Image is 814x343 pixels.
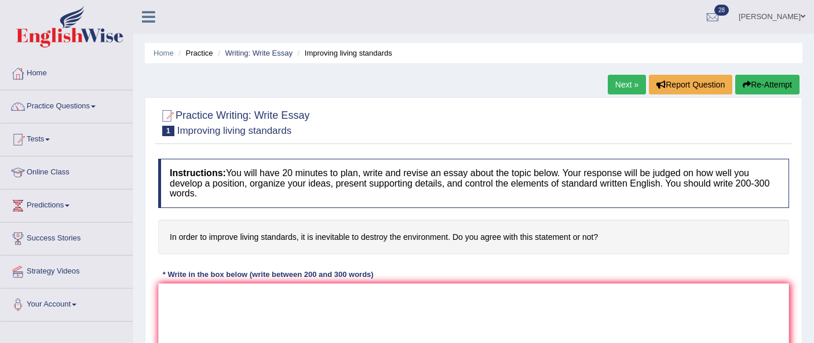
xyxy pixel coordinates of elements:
a: Predictions [1,189,133,218]
a: Online Class [1,156,133,185]
a: Tests [1,123,133,152]
div: * Write in the box below (write between 200 and 300 words) [158,269,378,280]
a: Your Account [1,289,133,318]
h2: Practice Writing: Write Essay [158,107,309,136]
a: Home [1,57,133,86]
a: Success Stories [1,222,133,251]
li: Improving living standards [295,48,392,59]
button: Re-Attempt [735,75,800,94]
a: Writing: Write Essay [225,49,293,57]
button: Report Question [649,75,732,94]
li: Practice [176,48,213,59]
a: Next » [608,75,646,94]
small: Improving living standards [177,125,291,136]
a: Home [154,49,174,57]
a: Strategy Videos [1,256,133,284]
h4: You will have 20 minutes to plan, write and revise an essay about the topic below. Your response ... [158,159,789,208]
a: Practice Questions [1,90,133,119]
h4: In order to improve living standards, it is inevitable to destroy the environment. Do you agree w... [158,220,789,255]
span: 1 [162,126,174,136]
b: Instructions: [170,168,226,178]
span: 28 [714,5,729,16]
